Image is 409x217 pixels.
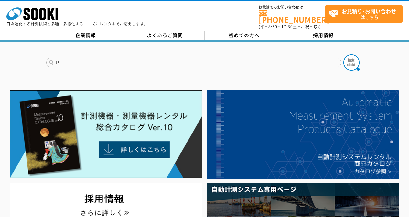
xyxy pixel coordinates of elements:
[125,31,205,40] a: よくあるご質問
[205,31,284,40] a: 初めての方へ
[328,6,402,22] span: はこちら
[281,24,293,30] span: 17:30
[259,24,323,30] span: (平日 ～ 土日、祝日除く)
[207,90,399,179] img: 自動計測システムカタログ
[259,10,325,23] a: [PHONE_NUMBER]
[229,32,260,39] span: 初めての方へ
[259,5,325,9] span: お電話でのお問い合わせは
[46,31,125,40] a: 企業情報
[10,90,202,178] img: Catalog Ver10
[325,5,403,23] a: お見積り･お問い合わせはこちら
[343,54,360,71] img: btn_search.png
[268,24,277,30] span: 8:50
[342,7,396,15] strong: お見積り･お問い合わせ
[6,22,148,26] p: 日々進化する計測技術と多種・多様化するニーズにレンタルでお応えします。
[284,31,363,40] a: 採用情報
[46,58,341,67] input: 商品名、型式、NETIS番号を入力してください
